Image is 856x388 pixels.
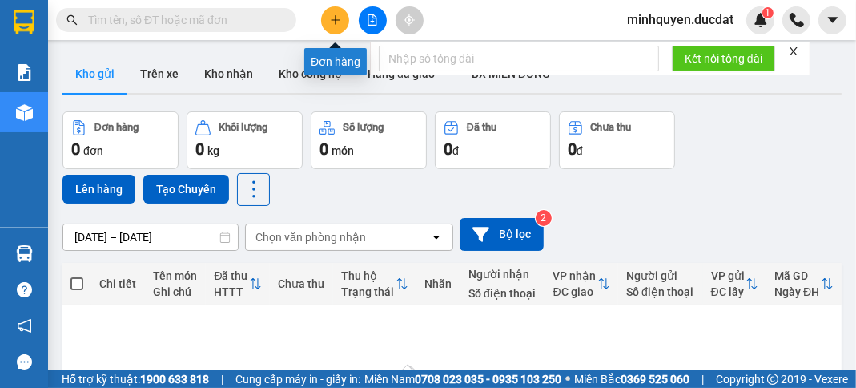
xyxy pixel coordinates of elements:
[153,269,198,282] div: Tên món
[16,245,33,262] img: warehouse-icon
[341,285,396,298] div: Trạng thái
[214,269,248,282] div: Đã thu
[341,269,396,282] div: Thu hộ
[685,50,762,67] span: Kết nối tổng đài
[343,122,384,133] div: Số lượng
[255,229,366,245] div: Chọn văn phòng nhận
[207,144,219,157] span: kg
[62,175,135,204] button: Lên hàng
[16,104,33,121] img: warehouse-icon
[153,285,198,298] div: Ghi chú
[16,64,33,81] img: solution-icon
[17,282,32,297] span: question-circle
[767,374,778,385] span: copyright
[591,122,632,133] div: Chưa thu
[355,55,448,93] button: Hàng đã giao
[319,139,328,159] span: 0
[444,139,452,159] span: 0
[774,285,821,298] div: Ngày ĐH
[191,55,266,93] button: Kho nhận
[774,269,821,282] div: Mã GD
[545,263,619,305] th: Toggle SortBy
[235,370,360,388] span: Cung cấp máy in - giấy in:
[424,277,452,290] div: Nhãn
[711,269,745,282] div: VP gửi
[452,144,459,157] span: đ
[364,370,561,388] span: Miền Nam
[127,55,191,93] button: Trên xe
[94,122,139,133] div: Đơn hàng
[62,370,209,388] span: Hỗ trợ kỹ thuật:
[754,13,768,27] img: icon-new-feature
[565,376,570,382] span: ⚪️
[330,14,341,26] span: plus
[559,111,675,169] button: Chưa thu0đ
[195,139,204,159] span: 0
[626,269,695,282] div: Người gửi
[766,263,842,305] th: Toggle SortBy
[404,14,415,26] span: aim
[17,354,32,370] span: message
[711,285,745,298] div: ĐC lấy
[17,318,32,333] span: notification
[332,144,354,157] span: món
[66,14,78,26] span: search
[367,14,378,26] span: file-add
[703,263,766,305] th: Toggle SortBy
[311,111,427,169] button: Số lượng0món
[63,224,238,250] input: Select a date range.
[321,6,349,34] button: plus
[553,269,598,282] div: VP nhận
[266,55,355,93] button: Kho công nợ
[568,139,577,159] span: 0
[536,210,552,226] sup: 2
[62,111,179,169] button: Đơn hàng0đơn
[553,285,598,298] div: ĐC giao
[99,277,137,290] div: Chi tiết
[460,218,544,251] button: Bộ lọc
[219,122,267,133] div: Khối lượng
[14,10,34,34] img: logo-vxr
[71,139,80,159] span: 0
[818,6,846,34] button: caret-down
[435,111,551,169] button: Đã thu0đ
[415,373,561,386] strong: 0708 023 035 - 0935 103 250
[826,13,840,27] span: caret-down
[359,6,387,34] button: file-add
[143,175,229,204] button: Tạo Chuyến
[577,144,583,157] span: đ
[187,111,303,169] button: Khối lượng0kg
[626,285,695,298] div: Số điện thoại
[278,277,325,290] div: Chưa thu
[468,268,537,281] div: Người nhận
[672,46,775,71] button: Kết nối tổng đài
[83,144,103,157] span: đơn
[88,11,277,29] input: Tìm tên, số ĐT hoặc mã đơn
[333,263,416,305] th: Toggle SortBy
[762,7,774,18] sup: 1
[396,6,424,34] button: aim
[140,373,209,386] strong: 1900 633 818
[614,10,746,30] span: minhquyen.ducdat
[467,122,496,133] div: Đã thu
[621,373,689,386] strong: 0369 525 060
[206,263,269,305] th: Toggle SortBy
[379,46,659,71] input: Nhập số tổng đài
[468,287,537,300] div: Số điện thoại
[214,285,248,298] div: HTTT
[788,46,799,57] span: close
[430,231,443,244] svg: open
[574,370,689,388] span: Miền Bắc
[701,370,704,388] span: |
[790,13,804,27] img: phone-icon
[765,7,770,18] span: 1
[62,55,127,93] button: Kho gửi
[221,370,223,388] span: |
